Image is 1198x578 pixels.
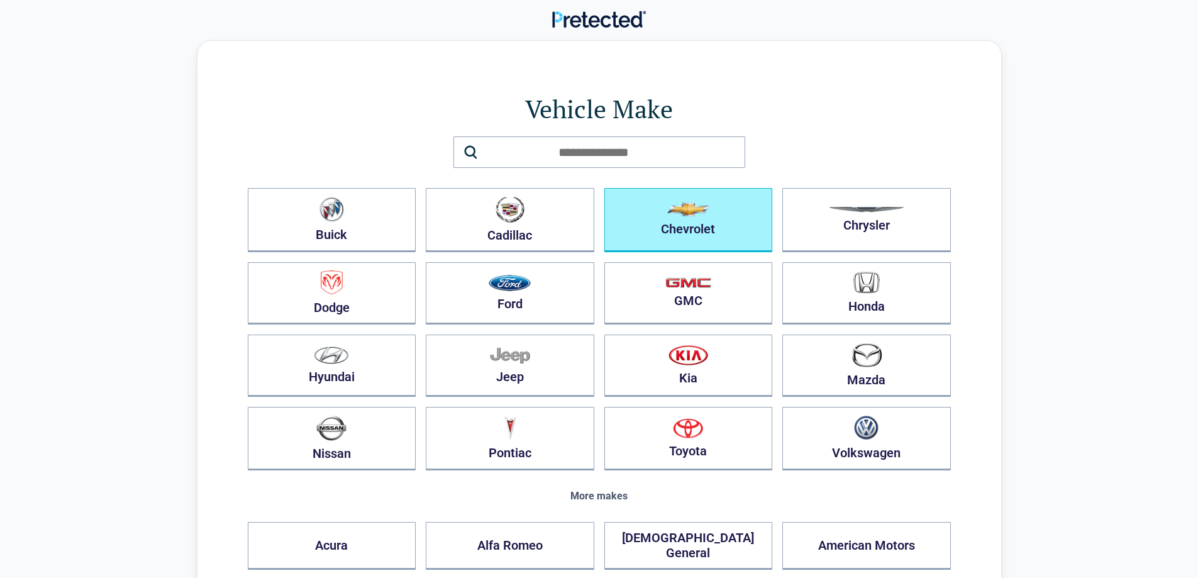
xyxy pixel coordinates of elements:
[426,188,594,252] button: Cadillac
[248,262,416,325] button: Dodge
[248,407,416,470] button: Nissan
[248,491,951,502] div: More makes
[604,188,773,252] button: Chevrolet
[604,407,773,470] button: Toyota
[782,188,951,252] button: Chrysler
[426,522,594,570] button: Alfa Romeo
[782,262,951,325] button: Honda
[426,335,594,397] button: Jeep
[604,262,773,325] button: GMC
[426,262,594,325] button: Ford
[248,91,951,126] h1: Vehicle Make
[248,335,416,397] button: Hyundai
[248,522,416,570] button: Acura
[604,335,773,397] button: Kia
[782,335,951,397] button: Mazda
[782,522,951,570] button: American Motors
[604,522,773,570] button: [DEMOGRAPHIC_DATA] General
[426,407,594,470] button: Pontiac
[248,188,416,252] button: Buick
[782,407,951,470] button: Volkswagen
